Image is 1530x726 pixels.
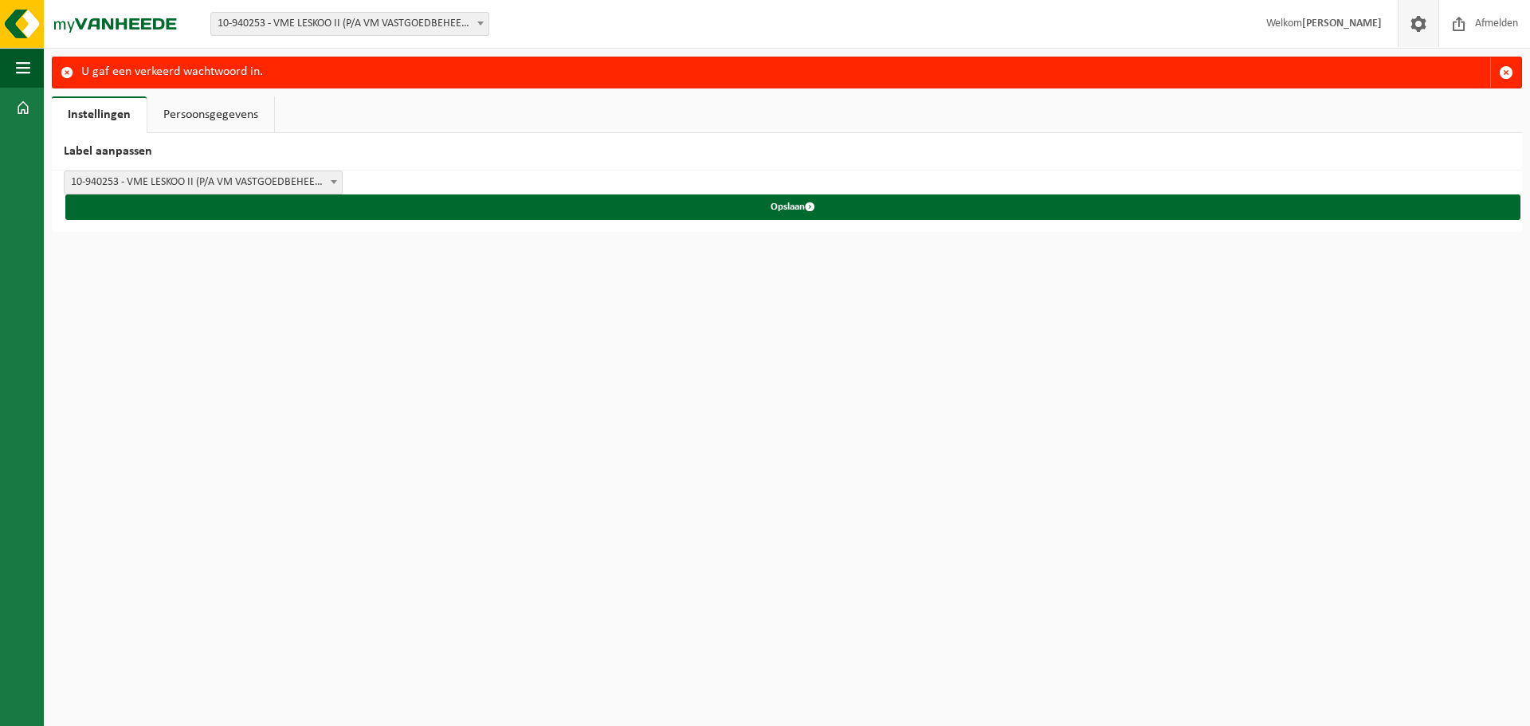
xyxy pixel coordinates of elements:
[64,171,343,194] span: 10-940253 - VME LESKOO II (P/A VM VASTGOEDBEHEER BV) - 9700 OUDENAARDE, WESTERRING 13A
[65,194,1520,220] button: Opslaan
[52,133,1522,171] h2: Label aanpassen
[210,12,489,36] span: 10-940253 - VME LESKOO II (P/A VM VASTGOEDBEHEER BV) - 9700 OUDENAARDE, WESTERRING 13A
[147,96,274,133] a: Persoonsgegevens
[52,96,147,133] a: Instellingen
[1302,18,1382,29] strong: [PERSON_NAME]
[81,57,1490,88] div: U gaf een verkeerd wachtwoord in.
[211,13,488,35] span: 10-940253 - VME LESKOO II (P/A VM VASTGOEDBEHEER BV) - 9700 OUDENAARDE, WESTERRING 13A
[65,171,342,194] span: 10-940253 - VME LESKOO II (P/A VM VASTGOEDBEHEER BV) - 9700 OUDENAARDE, WESTERRING 13A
